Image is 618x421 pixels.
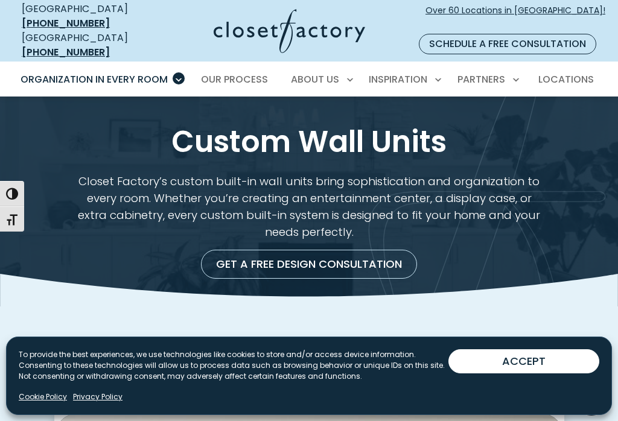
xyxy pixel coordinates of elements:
[78,173,540,240] p: Closet Factory’s custom built-in wall units bring sophistication and organization to every room. ...
[538,72,594,86] span: Locations
[457,72,505,86] span: Partners
[419,34,596,54] a: Schedule a Free Consultation
[19,391,67,402] a: Cookie Policy
[12,63,606,97] nav: Primary Menu
[291,72,339,86] span: About Us
[201,250,417,279] a: Get a Free Design Consultation
[22,16,110,30] a: [PHONE_NUMBER]
[30,125,588,159] h1: Custom Wall Units
[19,349,448,382] p: To provide the best experiences, we use technologies like cookies to store and/or access device i...
[22,45,110,59] a: [PHONE_NUMBER]
[22,2,153,31] div: [GEOGRAPHIC_DATA]
[448,349,599,373] button: ACCEPT
[73,391,123,402] a: Privacy Policy
[22,31,153,60] div: [GEOGRAPHIC_DATA]
[369,72,427,86] span: Inspiration
[201,72,268,86] span: Our Process
[214,9,365,53] img: Closet Factory Logo
[425,4,605,30] span: Over 60 Locations in [GEOGRAPHIC_DATA]!
[21,72,168,86] span: Organization in Every Room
